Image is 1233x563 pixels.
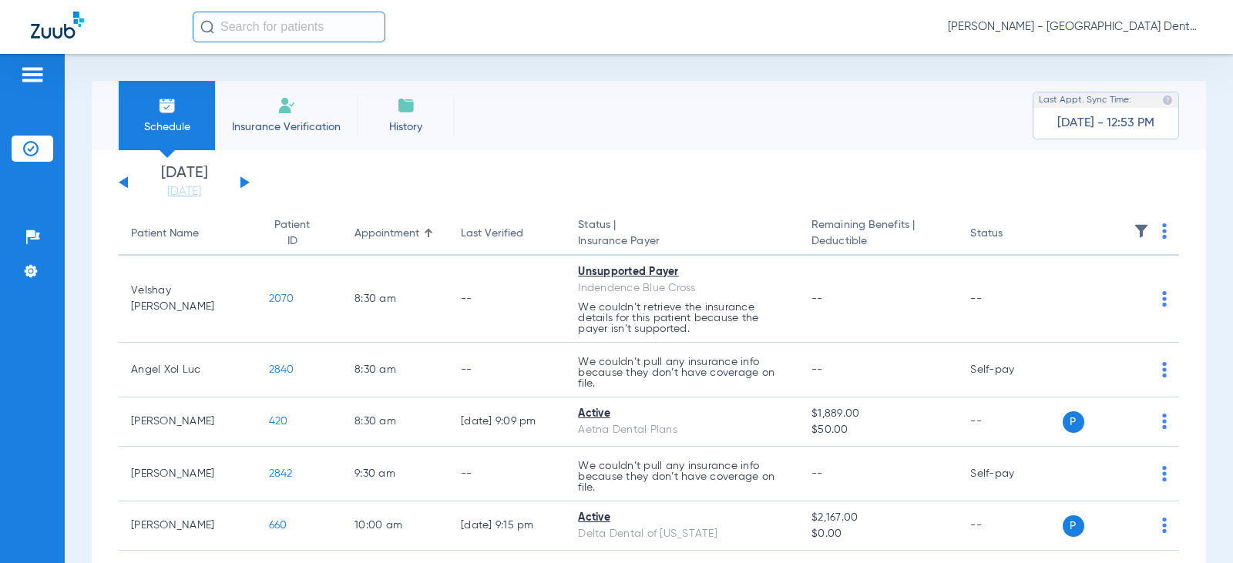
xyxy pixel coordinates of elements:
[811,510,946,526] span: $2,167.00
[1162,362,1167,377] img: group-dot-blue.svg
[269,293,294,304] span: 2070
[449,397,566,447] td: [DATE] 9:09 PM
[461,226,553,242] div: Last Verified
[342,501,449,551] td: 10:00 AM
[1162,518,1167,533] img: group-dot-blue.svg
[1134,223,1149,239] img: filter.svg
[449,256,566,343] td: --
[227,119,346,135] span: Insurance Verification
[269,520,287,531] span: 660
[138,184,230,199] a: [DATE]
[578,406,787,422] div: Active
[119,256,257,343] td: Velshay [PERSON_NAME]
[578,526,787,542] div: Delta Dental of [US_STATE]
[811,406,946,422] span: $1,889.00
[1057,116,1154,131] span: [DATE] - 12:53 PM
[811,233,946,250] span: Deductible
[138,166,230,199] li: [DATE]
[119,501,257,551] td: [PERSON_NAME]
[1039,92,1131,108] span: Last Appt. Sync Time:
[449,447,566,501] td: --
[269,468,293,479] span: 2842
[578,461,787,493] p: We couldn’t pull any insurance info because they don’t have coverage on file.
[958,256,1062,343] td: --
[578,280,787,297] div: Indendence Blue Cross
[354,226,419,242] div: Appointment
[277,96,296,115] img: Manual Insurance Verification
[461,226,523,242] div: Last Verified
[1162,223,1167,239] img: group-dot-blue.svg
[369,119,442,135] span: History
[119,447,257,501] td: [PERSON_NAME]
[269,217,330,250] div: Patient ID
[578,233,787,250] span: Insurance Payer
[1162,291,1167,307] img: group-dot-blue.svg
[354,226,436,242] div: Appointment
[269,416,288,427] span: 420
[131,226,244,242] div: Patient Name
[449,501,566,551] td: [DATE] 9:15 PM
[269,217,316,250] div: Patient ID
[1162,414,1167,429] img: group-dot-blue.svg
[31,12,84,39] img: Zuub Logo
[578,510,787,526] div: Active
[131,226,199,242] div: Patient Name
[130,119,203,135] span: Schedule
[1063,411,1084,433] span: P
[578,422,787,438] div: Aetna Dental Plans
[1063,515,1084,537] span: P
[119,397,257,447] td: [PERSON_NAME]
[342,343,449,397] td: 8:30 AM
[119,343,257,397] td: Angel Xol Luc
[578,302,787,334] p: We couldn’t retrieve the insurance details for this patient because the payer isn’t supported.
[578,264,787,280] div: Unsupported Payer
[799,213,958,256] th: Remaining Benefits |
[958,501,1062,551] td: --
[811,293,823,304] span: --
[958,213,1062,256] th: Status
[958,343,1062,397] td: Self-pay
[948,19,1202,35] span: [PERSON_NAME] - [GEOGRAPHIC_DATA] Dental Care
[269,364,294,375] span: 2840
[811,468,823,479] span: --
[397,96,415,115] img: History
[1162,466,1167,481] img: group-dot-blue.svg
[20,65,45,84] img: hamburger-icon
[342,447,449,501] td: 9:30 AM
[193,12,385,42] input: Search for patients
[1162,95,1173,106] img: last sync help info
[342,397,449,447] td: 8:30 AM
[449,343,566,397] td: --
[811,364,823,375] span: --
[811,526,946,542] span: $0.00
[566,213,799,256] th: Status |
[158,96,176,115] img: Schedule
[811,422,946,438] span: $50.00
[958,447,1062,501] td: Self-pay
[578,357,787,389] p: We couldn’t pull any insurance info because they don’t have coverage on file.
[958,397,1062,447] td: --
[200,20,214,34] img: Search Icon
[342,256,449,343] td: 8:30 AM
